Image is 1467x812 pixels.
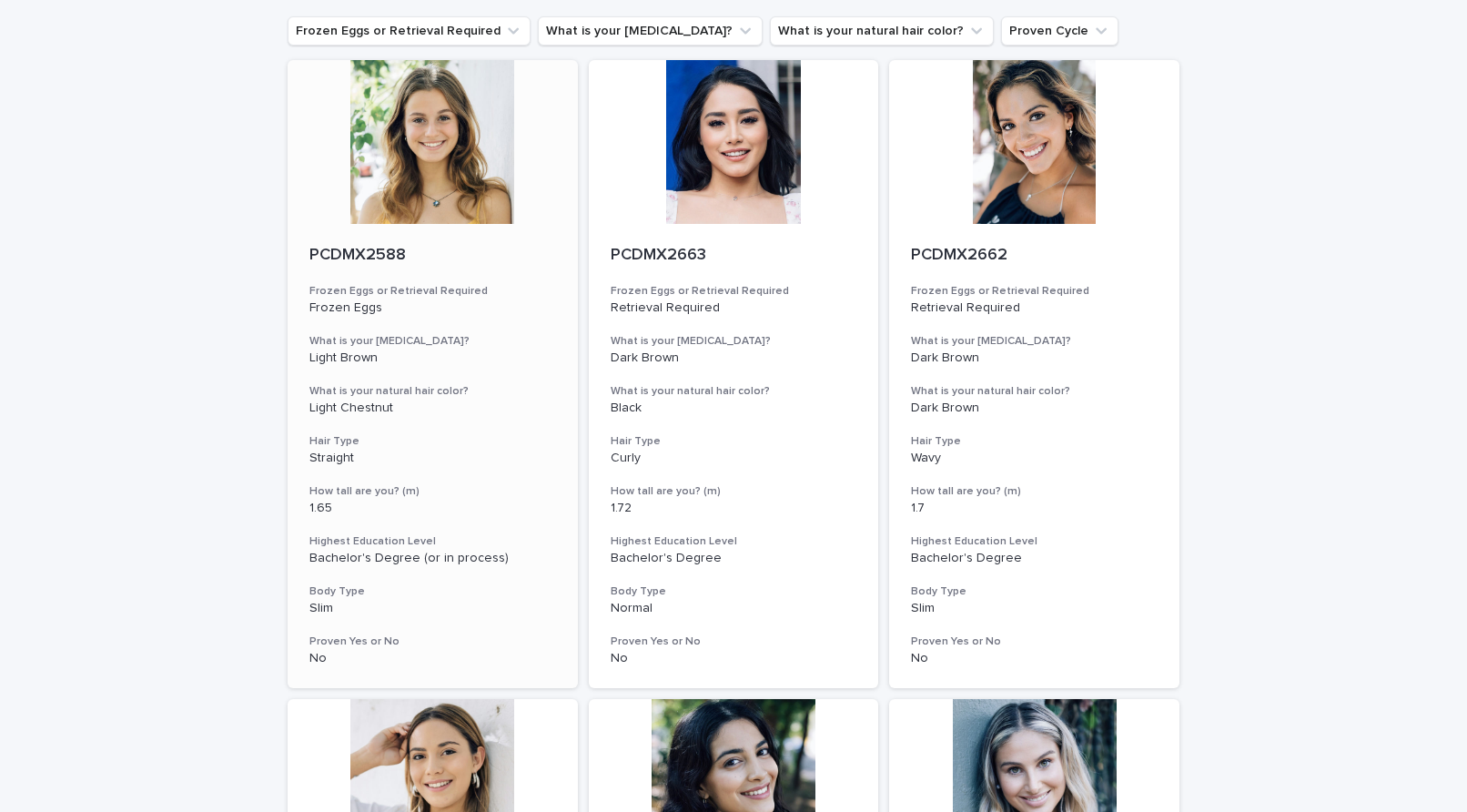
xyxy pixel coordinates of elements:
h3: What is your natural hair color? [911,384,1158,399]
h3: Frozen Eggs or Retrieval Required [309,284,556,299]
h3: Highest Education Level [309,534,556,549]
h3: Highest Education Level [911,534,1158,549]
h3: How tall are you? (m) [911,484,1158,499]
p: Normal [611,601,857,616]
p: Straight [309,451,556,466]
h3: Frozen Eggs or Retrieval Required [911,284,1158,299]
p: Light Brown [309,350,556,366]
button: What is your eye color? [538,16,763,46]
h3: Proven Yes or No [611,634,857,649]
p: PCDMX2663 [611,246,857,266]
p: PCDMX2662 [911,246,1158,266]
a: PCDMX2588Frozen Eggs or Retrieval RequiredFrozen EggsWhat is your [MEDICAL_DATA]?Light BrownWhat ... [288,60,578,688]
p: Dark Brown [911,350,1158,366]
p: Retrieval Required [611,300,857,316]
p: 1.7 [911,501,1158,516]
p: Light Chestnut [309,401,556,416]
h3: What is your natural hair color? [309,384,556,399]
button: What is your natural hair color? [770,16,994,46]
h3: Frozen Eggs or Retrieval Required [611,284,857,299]
button: Proven Cycle [1001,16,1118,46]
h3: Proven Yes or No [309,634,556,649]
p: Frozen Eggs [309,300,556,316]
p: Dark Brown [911,401,1158,416]
p: No [911,651,1158,666]
h3: What is your [MEDICAL_DATA]? [611,334,857,349]
a: PCDMX2663Frozen Eggs or Retrieval RequiredRetrieval RequiredWhat is your [MEDICAL_DATA]?Dark Brow... [589,60,879,688]
p: Slim [309,601,556,616]
p: No [309,651,556,666]
h3: Body Type [309,584,556,599]
h3: Hair Type [611,434,857,449]
h3: Body Type [611,584,857,599]
h3: Hair Type [911,434,1158,449]
p: Dark Brown [611,350,857,366]
h3: What is your natural hair color? [611,384,857,399]
p: Slim [911,601,1158,616]
h3: What is your [MEDICAL_DATA]? [309,334,556,349]
h3: Highest Education Level [611,534,857,549]
button: Frozen Eggs or Retrieval Required [288,16,531,46]
h3: Body Type [911,584,1158,599]
p: Curly [611,451,857,466]
p: Bachelor's Degree [911,551,1158,566]
p: 1.72 [611,501,857,516]
p: Bachelor's Degree (or in process) [309,551,556,566]
h3: How tall are you? (m) [611,484,857,499]
h3: How tall are you? (m) [309,484,556,499]
p: Retrieval Required [911,300,1158,316]
p: Bachelor's Degree [611,551,857,566]
p: No [611,651,857,666]
p: 1.65 [309,501,556,516]
a: PCDMX2662Frozen Eggs or Retrieval RequiredRetrieval RequiredWhat is your [MEDICAL_DATA]?Dark Brow... [889,60,1179,688]
h3: What is your [MEDICAL_DATA]? [911,334,1158,349]
h3: Hair Type [309,434,556,449]
p: Black [611,401,857,416]
h3: Proven Yes or No [911,634,1158,649]
p: Wavy [911,451,1158,466]
p: PCDMX2588 [309,246,556,266]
